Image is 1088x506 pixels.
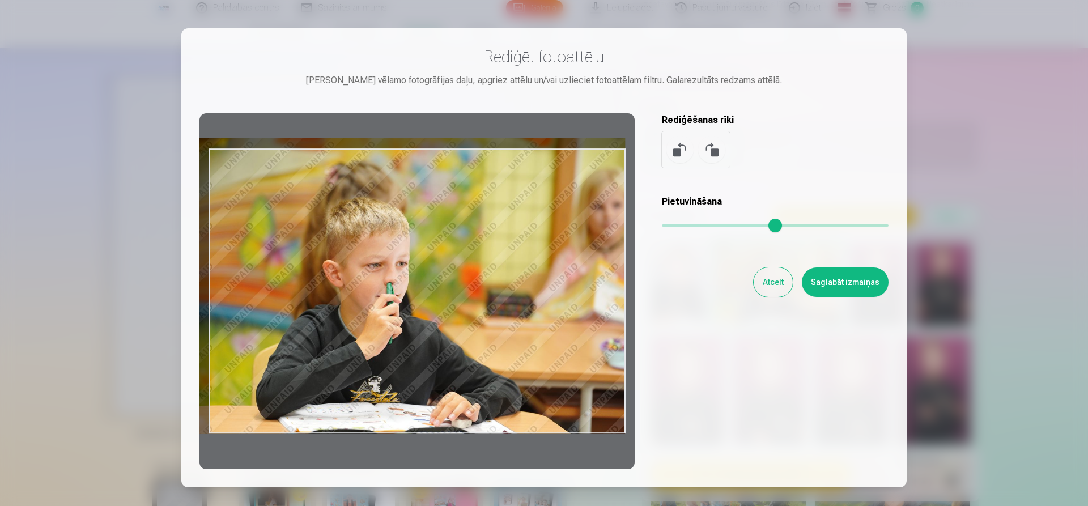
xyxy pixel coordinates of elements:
[662,113,889,127] h5: Rediģēšanas rīki
[754,267,793,297] button: Atcelt
[662,195,889,209] h5: Pietuvināšana
[199,46,889,67] h3: Rediģēt fotoattēlu
[199,74,889,87] div: [PERSON_NAME] vēlamo fotogrāfijas daļu, apgriez attēlu un/vai uzlieciet fotoattēlam filtru. Galar...
[802,267,889,297] button: Saglabāt izmaiņas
